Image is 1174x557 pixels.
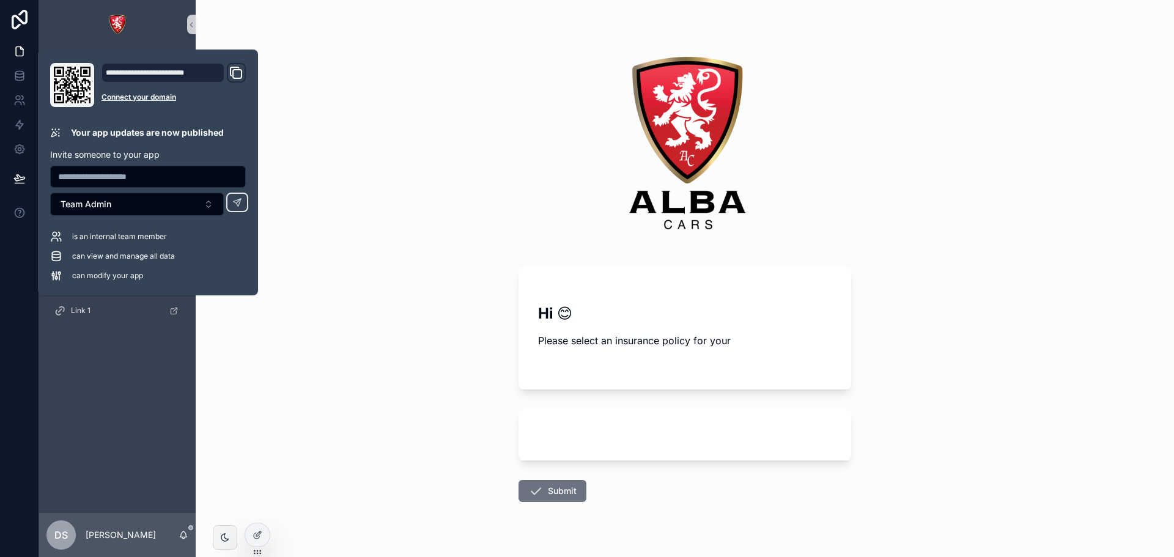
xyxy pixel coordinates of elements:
[71,306,90,315] span: Link 1
[102,63,246,107] div: Domain and Custom Link
[86,529,156,541] p: [PERSON_NAME]
[61,198,111,210] span: Team Admin
[50,149,246,161] p: Invite someone to your app
[72,271,143,281] span: can modify your app
[46,300,188,322] a: Link 1
[102,92,246,102] a: Connect your domain
[39,49,196,338] div: scrollable content
[72,232,167,242] span: is an internal team member
[538,303,832,323] h2: Hi 😊
[72,251,175,261] span: can view and manage all data
[50,193,224,216] button: Select Button
[71,127,224,139] p: Your app updates are now published
[538,333,832,348] p: Please select an insurance policy for your
[519,480,586,502] button: Submit
[108,15,127,34] img: App logo
[54,528,68,542] span: DS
